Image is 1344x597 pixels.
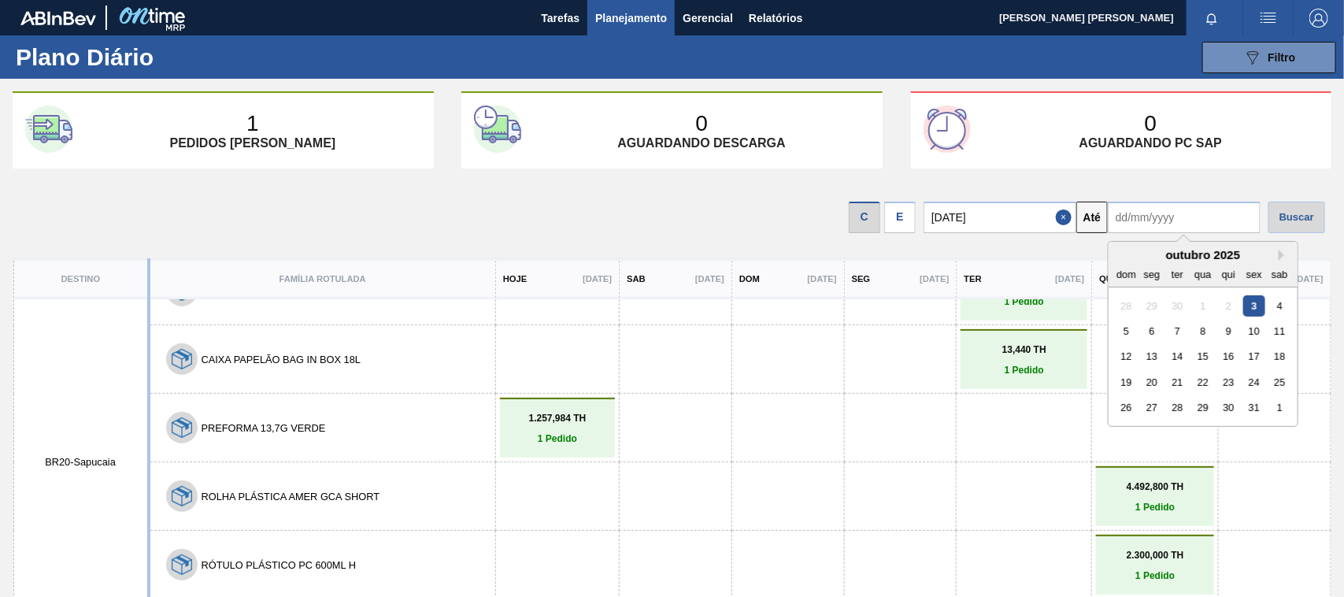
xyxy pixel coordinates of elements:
p: [DATE] [920,275,949,284]
div: outubro 2025 [1109,248,1298,261]
div: Choose segunda-feira, 20 de outubro de 2025 [1142,372,1163,393]
p: Aguardando descarga [618,136,786,150]
a: 4.492,800 TH1 Pedido [1100,481,1210,513]
div: Choose sexta-feira, 10 de outubro de 2025 [1243,321,1264,342]
p: Qua [1099,275,1119,284]
img: TNhmsLtSVTkK8tSr43FrP2fwEKptu5GPRR3wAAAABJRU5ErkJggg== [20,11,96,25]
div: Choose segunda-feira, 6 de outubro de 2025 [1142,321,1163,342]
div: Choose domingo, 26 de outubro de 2025 [1116,397,1137,418]
img: 7hKVVNeldsGH5KwE07rPnOGsQy+SHCf9ftlnweef0E1el2YcIeEt5yaNqj+jPq4oMsVpG1vCxiwYEd4SvddTlxqBvEWZPhf52... [172,349,192,369]
div: Choose segunda-feira, 27 de outubro de 2025 [1142,397,1163,418]
div: Choose domingo, 5 de outubro de 2025 [1116,321,1137,342]
div: Choose domingo, 19 de outubro de 2025 [1116,372,1137,393]
button: Close [1056,202,1076,233]
div: Choose sexta-feira, 3 de outubro de 2025 [1243,295,1264,317]
p: Sab [627,275,646,284]
div: sex [1243,264,1264,285]
div: Choose sábado, 11 de outubro de 2025 [1269,321,1290,342]
p: 0 [695,111,708,136]
div: Choose terça-feira, 7 de outubro de 2025 [1167,321,1188,342]
button: CAIXA PAPELÃO BAG IN BOX 18L [202,354,361,365]
div: dom [1116,264,1137,285]
div: Choose domingo, 12 de outubro de 2025 [1116,346,1137,367]
div: Choose sábado, 1 de novembro de 2025 [1269,397,1290,418]
div: Choose sábado, 18 de outubro de 2025 [1269,346,1290,367]
img: userActions [1259,9,1278,28]
div: Choose sexta-feira, 31 de outubro de 2025 [1243,397,1264,418]
p: 1 [246,111,259,136]
div: Choose sábado, 25 de outubro de 2025 [1269,372,1290,393]
img: 7hKVVNeldsGH5KwE07rPnOGsQy+SHCf9ftlnweef0E1el2YcIeEt5yaNqj+jPq4oMsVpG1vCxiwYEd4SvddTlxqBvEWZPhf52... [172,554,192,575]
p: Seg [852,275,871,284]
button: Next Month [1279,250,1290,261]
div: ter [1167,264,1188,285]
div: Choose sexta-feira, 17 de outubro de 2025 [1243,346,1264,367]
div: Not available segunda-feira, 29 de setembro de 2025 [1142,295,1163,317]
a: 2.300,000 TH1 Pedido [1100,550,1210,581]
a: 13,440 TH1 Pedido [964,344,1083,376]
p: 1 Pedido [964,365,1083,376]
button: Notificações [1187,7,1237,29]
button: RÓTULO PLÁSTICO PC 600ML H [202,559,357,571]
p: Pedidos [PERSON_NAME] [170,136,336,150]
img: 7hKVVNeldsGH5KwE07rPnOGsQy+SHCf9ftlnweef0E1el2YcIeEt5yaNqj+jPq4oMsVpG1vCxiwYEd4SvddTlxqBvEWZPhf52... [172,417,192,438]
div: C [849,202,880,233]
span: Planejamento [595,9,667,28]
div: Choose terça-feira, 28 de outubro de 2025 [1167,397,1188,418]
div: qui [1218,264,1239,285]
div: sab [1269,264,1290,285]
p: [DATE] [583,275,612,284]
img: third-card-icon [924,106,971,153]
img: second-card-icon [474,106,521,153]
div: Visão data de Coleta [849,198,880,233]
p: 1 Pedido [504,433,611,444]
button: Até [1076,202,1108,233]
p: 1.257,984 TH [504,413,611,424]
div: Choose terça-feira, 21 de outubro de 2025 [1167,372,1188,393]
div: E [884,202,916,233]
div: Choose segunda-feira, 13 de outubro de 2025 [1142,346,1163,367]
div: Choose quinta-feira, 9 de outubro de 2025 [1218,321,1239,342]
p: [DATE] [808,275,837,284]
div: Choose quarta-feira, 22 de outubro de 2025 [1192,372,1213,393]
div: Not available quinta-feira, 2 de outubro de 2025 [1218,295,1239,317]
div: Choose sexta-feira, 24 de outubro de 2025 [1243,372,1264,393]
div: Choose quinta-feira, 30 de outubro de 2025 [1218,397,1239,418]
p: Ter [964,275,981,284]
span: Gerencial [683,9,733,28]
p: 4.492,800 TH [1100,481,1210,492]
img: 7hKVVNeldsGH5KwE07rPnOGsQy+SHCf9ftlnweef0E1el2YcIeEt5yaNqj+jPq4oMsVpG1vCxiwYEd4SvddTlxqBvEWZPhf52... [172,486,192,506]
p: 2.300,000 TH [1100,550,1210,561]
div: Visão Data de Entrega [884,198,916,233]
p: Aguardando PC SAP [1079,136,1222,150]
div: Choose quinta-feira, 16 de outubro de 2025 [1218,346,1239,367]
a: 1.257,984 TH1 Pedido [504,413,611,444]
th: Família Rotulada [149,258,496,300]
p: [DATE] [1294,275,1324,284]
span: Filtro [1268,51,1296,64]
p: Hoje [503,275,527,284]
div: month 2025-10 [1113,293,1292,421]
h1: Plano Diário [16,48,291,66]
button: ROLHA PLÁSTICA AMER GCA SHORT [202,491,380,502]
img: first-card-icon [25,106,72,153]
div: Choose quinta-feira, 23 de outubro de 2025 [1218,372,1239,393]
div: Choose quarta-feira, 29 de outubro de 2025 [1192,397,1213,418]
input: dd/mm/yyyy [1108,202,1261,233]
p: 13,440 TH [964,344,1083,355]
input: dd/mm/yyyy [924,202,1076,233]
div: Not available quarta-feira, 1 de outubro de 2025 [1192,295,1213,317]
p: 1 Pedido [964,296,1083,307]
img: Logout [1309,9,1328,28]
button: PREFORMA 13,7G VERDE [202,422,326,434]
p: 1 Pedido [1100,570,1210,581]
div: Not available terça-feira, 30 de setembro de 2025 [1167,295,1188,317]
div: Choose terça-feira, 14 de outubro de 2025 [1167,346,1188,367]
p: [DATE] [1055,275,1084,284]
p: 1 Pedido [1100,502,1210,513]
div: Choose sábado, 4 de outubro de 2025 [1269,295,1290,317]
span: Tarefas [541,9,579,28]
th: Destino [13,258,149,300]
div: Choose quarta-feira, 15 de outubro de 2025 [1192,346,1213,367]
div: Choose quarta-feira, 8 de outubro de 2025 [1192,321,1213,342]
